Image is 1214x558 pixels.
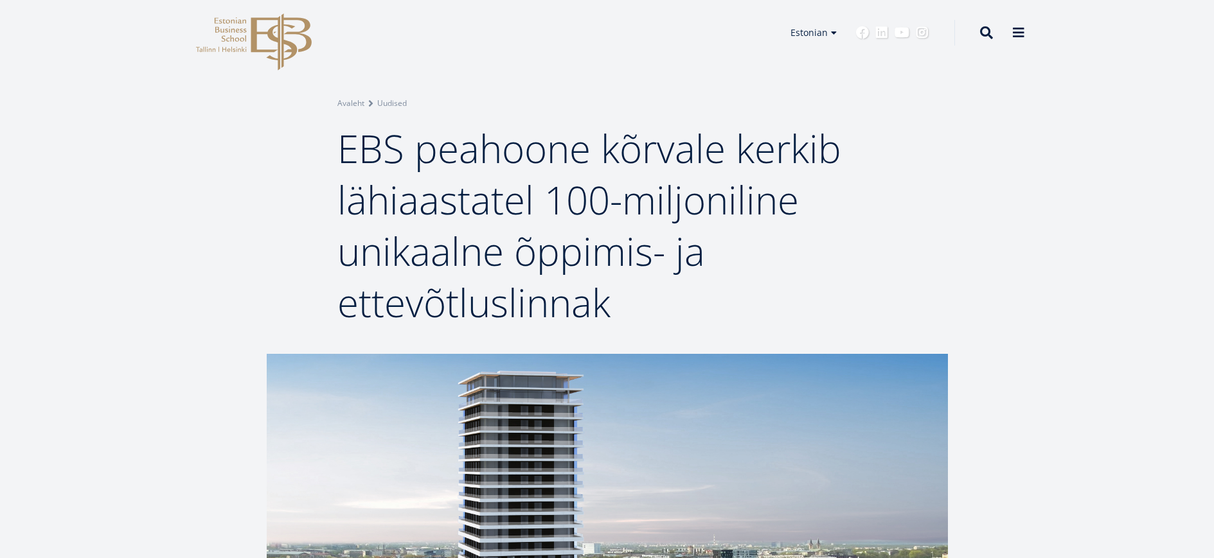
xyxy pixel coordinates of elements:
[337,97,364,110] a: Avaleht
[916,26,929,39] a: Instagram
[895,26,909,39] a: Youtube
[875,26,888,39] a: Linkedin
[337,122,841,329] span: EBS peahoone kõrvale kerkib lähiaastatel 100-miljoniline unikaalne õppimis- ja ettevõtluslinnak
[856,26,869,39] a: Facebook
[377,97,407,110] a: Uudised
